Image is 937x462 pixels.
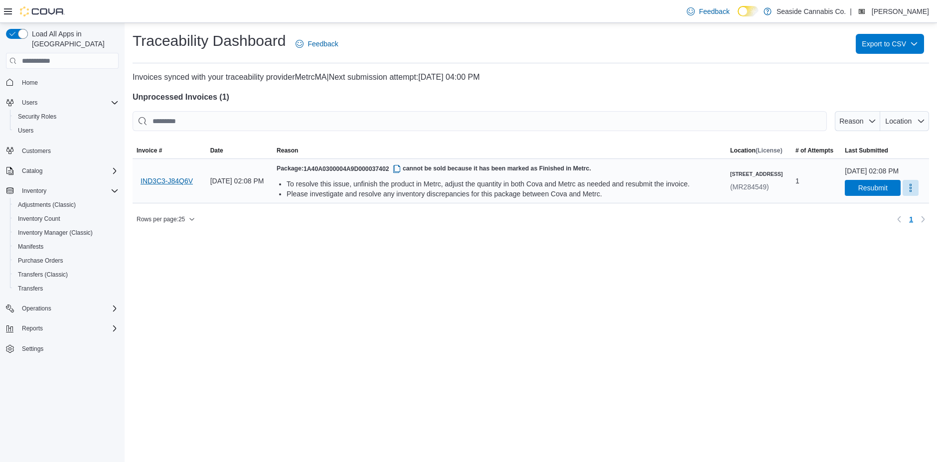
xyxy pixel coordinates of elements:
[10,124,123,138] button: Users
[18,165,119,177] span: Catalog
[304,165,403,172] span: 1A40A0300004A9D000037402
[18,243,43,251] span: Manifests
[277,147,298,154] span: Reason
[18,271,68,279] span: Transfers (Classic)
[14,255,67,267] a: Purchase Orders
[858,183,888,193] span: Resubmit
[2,144,123,158] button: Customers
[287,189,722,199] div: Please investigate and resolve any inventory discrepancies for this package between Cova and Metrc.
[20,6,65,16] img: Cova
[10,282,123,296] button: Transfers
[14,111,119,123] span: Security Roles
[18,303,55,314] button: Operations
[14,241,119,253] span: Manifests
[872,5,929,17] p: [PERSON_NAME]
[14,199,80,211] a: Adjustments (Classic)
[10,268,123,282] button: Transfers (Classic)
[10,240,123,254] button: Manifests
[10,198,123,212] button: Adjustments (Classic)
[738,16,738,17] span: Dark Mode
[2,164,123,178] button: Catalog
[835,111,880,131] button: Reason
[206,143,273,158] button: Date
[18,185,50,197] button: Inventory
[277,163,722,175] h5: Package: cannot be sold because it has been marked as Finished in Metrc.
[10,226,123,240] button: Inventory Manager (Classic)
[18,97,41,109] button: Users
[14,111,60,123] a: Security Roles
[10,212,123,226] button: Inventory Count
[839,117,863,125] span: Reason
[18,201,76,209] span: Adjustments (Classic)
[18,97,119,109] span: Users
[287,179,722,189] div: To resolve this issue, unfinish the product in Metrc, adjust the quantity in both Cova and Metrc ...
[756,147,782,154] span: (License)
[137,215,185,223] span: Rows per page : 25
[18,343,47,355] a: Settings
[137,171,197,191] button: IND3C3-J84Q6V
[22,187,46,195] span: Inventory
[14,227,119,239] span: Inventory Manager (Classic)
[18,145,55,157] a: Customers
[18,76,119,88] span: Home
[18,127,33,135] span: Users
[22,324,43,332] span: Reports
[885,117,912,125] span: Location
[14,283,119,295] span: Transfers
[845,147,888,154] span: Last Submitted
[133,31,286,51] h1: Traceability Dashboard
[18,257,63,265] span: Purchase Orders
[14,213,119,225] span: Inventory Count
[18,165,46,177] button: Catalog
[730,147,782,154] h5: Location
[2,302,123,315] button: Operations
[2,321,123,335] button: Reports
[6,71,119,382] nav: Complex example
[18,145,119,157] span: Customers
[133,91,929,103] h4: Unprocessed Invoices ( 1 )
[18,185,119,197] span: Inventory
[845,180,901,196] button: Resubmit
[22,79,38,87] span: Home
[14,269,119,281] span: Transfers (Classic)
[329,73,419,81] span: Next submission attempt:
[14,269,72,281] a: Transfers (Classic)
[22,99,37,107] span: Users
[133,143,206,158] button: Invoice #
[18,322,119,334] span: Reports
[18,229,93,237] span: Inventory Manager (Classic)
[893,213,905,225] button: Previous page
[795,175,799,187] span: 1
[18,285,43,293] span: Transfers
[210,147,223,154] span: Date
[730,183,769,191] span: (MR284549)
[850,5,852,17] p: |
[10,254,123,268] button: Purchase Orders
[777,5,846,17] p: Seaside Cannabis Co.
[133,213,199,225] button: Rows per page:25
[14,283,47,295] a: Transfers
[14,241,47,253] a: Manifests
[2,184,123,198] button: Inventory
[14,125,37,137] a: Users
[14,125,119,137] span: Users
[856,5,868,17] div: Mehgan Wieland
[699,6,729,16] span: Feedback
[905,211,917,227] button: Page 1 of 1
[141,176,193,186] span: IND3C3-J84Q6V
[903,180,919,196] button: More
[18,322,47,334] button: Reports
[730,147,782,154] span: Location (License)
[2,96,123,110] button: Users
[2,75,123,89] button: Home
[206,171,273,191] div: [DATE] 02:08 PM
[14,199,119,211] span: Adjustments (Classic)
[862,34,918,54] span: Export to CSV
[730,170,783,178] h6: [STREET_ADDRESS]
[738,6,759,16] input: Dark Mode
[845,166,899,176] div: [DATE] 02:08 PM
[22,305,51,312] span: Operations
[18,303,119,314] span: Operations
[880,111,929,131] button: Location
[909,214,913,224] span: 1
